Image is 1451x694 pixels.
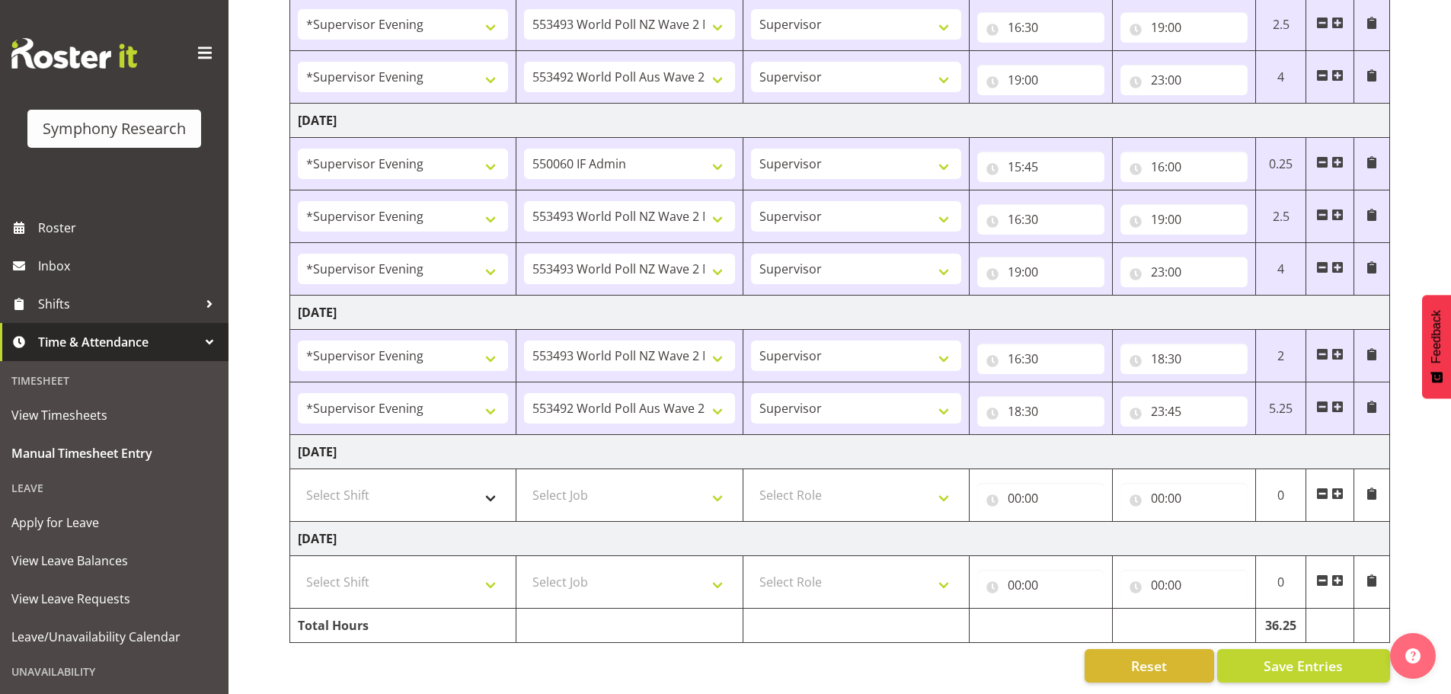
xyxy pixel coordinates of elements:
input: Click to select... [977,152,1104,182]
span: Feedback [1430,310,1443,363]
td: [DATE] [290,435,1390,469]
input: Click to select... [977,204,1104,235]
a: View Leave Balances [4,542,225,580]
td: 0 [1255,556,1306,609]
div: Unavailability [4,656,225,687]
button: Feedback - Show survey [1422,295,1451,398]
span: View Leave Balances [11,549,217,572]
input: Click to select... [1120,12,1248,43]
img: help-xxl-2.png [1405,648,1421,664]
td: 2.5 [1255,190,1306,243]
input: Click to select... [977,257,1104,287]
img: Rosterit website logo [11,38,137,69]
td: [DATE] [290,522,1390,556]
td: 2 [1255,330,1306,382]
span: Roster [38,216,221,239]
input: Click to select... [977,396,1104,427]
a: View Timesheets [4,396,225,434]
span: Apply for Leave [11,511,217,534]
td: [DATE] [290,296,1390,330]
input: Click to select... [1120,570,1248,600]
input: Click to select... [977,483,1104,513]
a: Apply for Leave [4,504,225,542]
td: 4 [1255,51,1306,104]
div: Leave [4,472,225,504]
a: Leave/Unavailability Calendar [4,618,225,656]
button: Reset [1085,649,1214,683]
a: Manual Timesheet Entry [4,434,225,472]
input: Click to select... [1120,204,1248,235]
span: Leave/Unavailability Calendar [11,625,217,648]
input: Click to select... [977,12,1104,43]
span: Reset [1131,656,1167,676]
td: 0.25 [1255,138,1306,190]
span: View Timesheets [11,404,217,427]
span: Time & Attendance [38,331,198,353]
input: Click to select... [977,570,1104,600]
td: 36.25 [1255,609,1306,643]
input: Click to select... [1120,483,1248,513]
span: Shifts [38,293,198,315]
div: Symphony Research [43,117,186,140]
button: Save Entries [1217,649,1390,683]
input: Click to select... [1120,257,1248,287]
input: Click to select... [1120,396,1248,427]
td: 4 [1255,243,1306,296]
div: Timesheet [4,365,225,396]
td: [DATE] [290,104,1390,138]
input: Click to select... [1120,344,1248,374]
span: Inbox [38,254,221,277]
span: Manual Timesheet Entry [11,442,217,465]
a: View Leave Requests [4,580,225,618]
input: Click to select... [1120,65,1248,95]
td: 0 [1255,469,1306,522]
span: View Leave Requests [11,587,217,610]
input: Click to select... [977,344,1104,374]
input: Click to select... [977,65,1104,95]
input: Click to select... [1120,152,1248,182]
td: Total Hours [290,609,516,643]
span: Save Entries [1264,656,1343,676]
td: 5.25 [1255,382,1306,435]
